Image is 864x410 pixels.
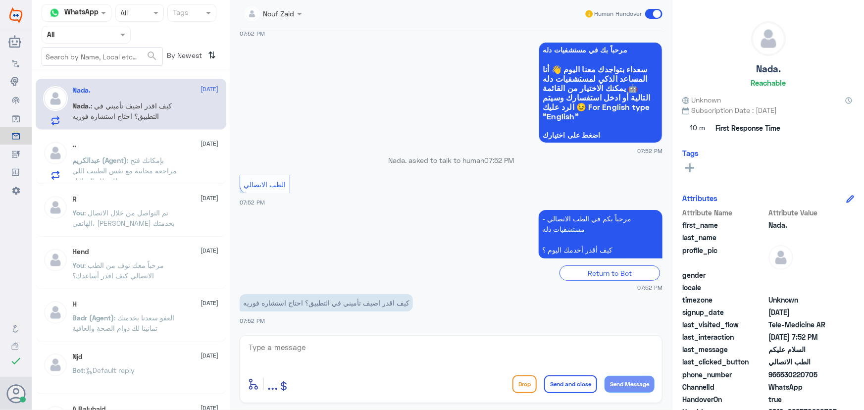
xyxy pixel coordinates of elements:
[201,194,219,203] span: [DATE]
[73,208,85,217] span: You
[43,141,68,165] img: defaultAdmin.png
[768,382,840,392] span: 2
[73,313,114,322] span: Badr (Agent)
[240,30,265,37] span: 07:52 PM
[73,261,85,269] span: You
[682,319,766,330] span: last_visited_flow
[240,294,413,311] p: 24/9/2025, 7:52 PM
[73,102,172,120] span: : كيف اقدر اضيف تأميني في التطبيق؟ احتاج استشاره فوريه
[73,353,83,361] h5: Njd
[682,270,766,280] span: gender
[543,46,659,54] span: مرحباً بك في مستشفيات دله
[682,382,766,392] span: ChannelId
[9,7,22,23] img: Widebot Logo
[637,147,662,155] span: 07:52 PM
[73,261,164,280] span: : مرحباً معك نوف من الطب الاتصالي كيف اقدر أساعدك؟
[682,232,766,243] span: last_name
[768,270,840,280] span: null
[539,210,662,258] p: 24/9/2025, 7:52 PM
[682,394,766,405] span: HandoverOn
[512,375,537,393] button: Drop
[73,366,84,374] span: Bot
[208,47,216,63] i: ⇅
[47,5,62,20] img: whatsapp.png
[768,245,793,270] img: defaultAdmin.png
[73,102,91,110] span: Nada.
[73,300,77,308] h5: H
[682,295,766,305] span: timezone
[84,366,135,374] span: : Default reply
[768,344,840,355] span: السلام عليكم
[73,313,175,332] span: : العفو سعدنا بخدمتك تمانينا لك دوام الصحة والعافية
[73,248,89,256] h5: Hend
[682,357,766,367] span: last_clicked_button
[201,351,219,360] span: [DATE]
[682,194,717,203] h6: Attributes
[240,199,265,205] span: 07:52 PM
[768,307,840,317] span: 2025-09-24T16:52:19.385Z
[73,141,77,149] h5: ..
[73,156,127,164] span: عبدالكريم (Agent)
[756,63,781,75] h5: Nada.
[682,105,854,115] span: Subscription Date : [DATE]
[768,319,840,330] span: Tele-Medicine AR
[73,208,175,227] span: : تم التواصل من خلال الاتصال الهاتفي، [PERSON_NAME] بخدمتك
[768,394,840,405] span: true
[637,283,662,292] span: 07:52 PM
[43,195,68,220] img: defaultAdmin.png
[594,9,642,18] span: Human Handover
[6,384,25,403] button: Avatar
[543,131,659,139] span: اضغط على اختيارك
[768,357,840,367] span: الطب الاتصالي
[267,373,278,395] button: ...
[751,78,786,87] h6: Reachable
[768,207,840,218] span: Attribute Value
[682,307,766,317] span: signup_date
[146,50,158,62] span: search
[768,220,840,230] span: Nada.
[171,7,189,20] div: Tags
[201,299,219,307] span: [DATE]
[43,353,68,377] img: defaultAdmin.png
[682,220,766,230] span: first_name
[10,355,22,367] i: check
[43,300,68,325] img: defaultAdmin.png
[73,195,77,204] h5: R
[605,376,655,393] button: Send Message
[768,332,840,342] span: 2025-09-24T16:52:30.132Z
[682,95,721,105] span: Unknown
[715,123,780,133] span: First Response Time
[73,86,91,95] h5: Nada.
[682,119,712,137] span: 10 m
[267,375,278,393] span: ...
[201,246,219,255] span: [DATE]
[146,48,158,64] button: search
[682,282,766,293] span: locale
[201,139,219,148] span: [DATE]
[543,64,659,121] span: سعداء بتواجدك معنا اليوم 👋 أنا المساعد الذكي لمستشفيات دله 🤖 يمكنك الاختيار من القائمة التالية أو...
[544,375,597,393] button: Send and close
[240,155,662,165] p: Nada. asked to talk to human
[682,149,699,157] h6: Tags
[682,369,766,380] span: phone_number
[682,245,766,268] span: profile_pic
[752,22,785,55] img: defaultAdmin.png
[240,317,265,324] span: 07:52 PM
[43,248,68,272] img: defaultAdmin.png
[768,282,840,293] span: null
[682,344,766,355] span: last_message
[768,295,840,305] span: Unknown
[42,48,162,65] input: Search by Name, Local etc…
[244,180,286,189] span: الطب الاتصالي
[768,369,840,380] span: 966530220705
[484,156,514,164] span: 07:52 PM
[682,207,766,218] span: Attribute Name
[73,156,177,185] span: : بإمكانك فتح مراجعه مجانية مع نفس الطبيب اللي طلب لك التحاليل
[43,86,68,111] img: defaultAdmin.png
[163,47,204,67] span: By Newest
[559,265,660,281] div: Return to Bot
[201,85,219,94] span: [DATE]
[682,332,766,342] span: last_interaction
